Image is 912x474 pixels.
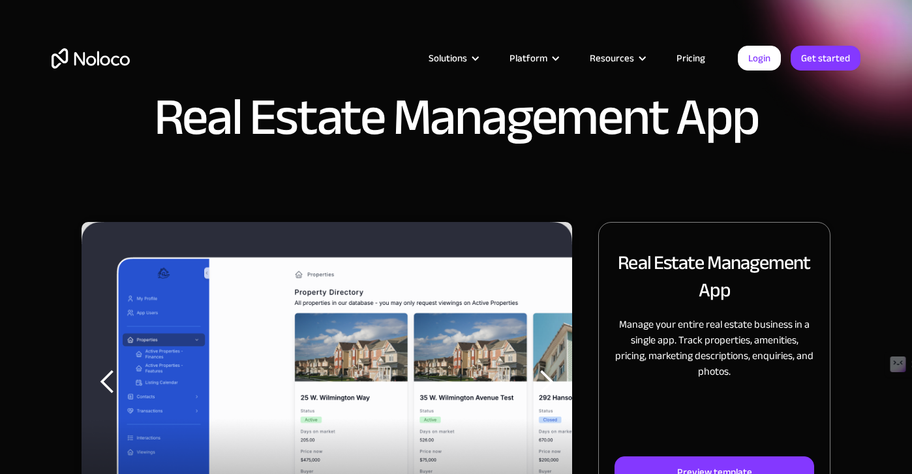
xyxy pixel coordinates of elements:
a: Pricing [660,50,722,67]
a: Login [738,46,781,71]
div: Platform [509,50,547,67]
a: Get started [791,46,860,71]
div: Resources [573,50,660,67]
div: Solutions [412,50,493,67]
h1: Real Estate Management App [154,91,759,144]
div: Platform [493,50,573,67]
p: Manage your entire real estate business in a single app. Track properties, amenities, pricing, ma... [615,317,814,379]
div: Resources [590,50,634,67]
div: Solutions [429,50,467,67]
a: home [52,48,130,69]
h2: Real Estate Management App [615,249,814,304]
